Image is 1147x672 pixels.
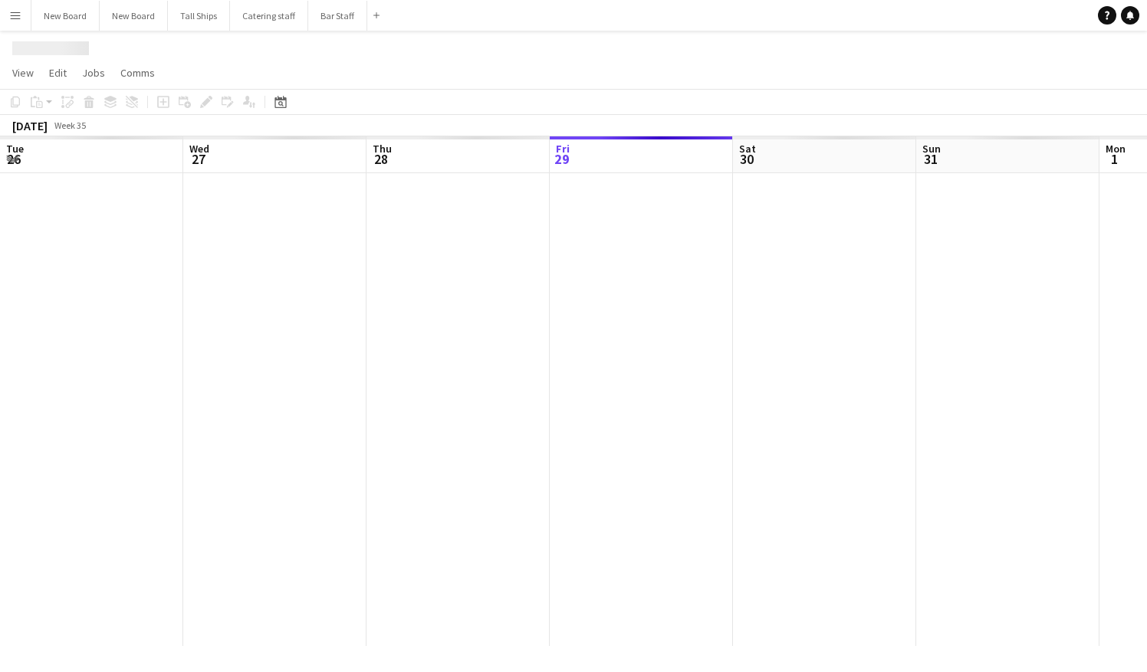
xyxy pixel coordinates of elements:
[43,63,73,83] a: Edit
[920,150,941,168] span: 31
[189,142,209,156] span: Wed
[6,142,24,156] span: Tue
[370,150,392,168] span: 28
[12,118,48,133] div: [DATE]
[554,150,570,168] span: 29
[82,66,105,80] span: Jobs
[6,63,40,83] a: View
[49,66,67,80] span: Edit
[373,142,392,156] span: Thu
[187,150,209,168] span: 27
[556,142,570,156] span: Fri
[737,150,756,168] span: 30
[308,1,367,31] button: Bar Staff
[168,1,230,31] button: Tall Ships
[1106,142,1126,156] span: Mon
[114,63,161,83] a: Comms
[4,150,24,168] span: 26
[922,142,941,156] span: Sun
[31,1,100,31] button: New Board
[120,66,155,80] span: Comms
[1103,150,1126,168] span: 1
[76,63,111,83] a: Jobs
[12,66,34,80] span: View
[230,1,308,31] button: Catering staff
[51,120,89,131] span: Week 35
[100,1,168,31] button: New Board
[739,142,756,156] span: Sat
